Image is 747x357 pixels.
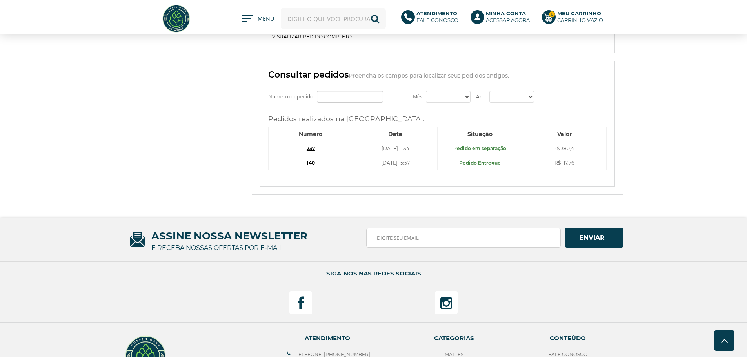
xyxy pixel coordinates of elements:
[426,91,471,103] select: Mês
[242,15,273,23] button: MENU
[554,160,574,166] span: R$ 117,76
[268,33,356,41] a: Visualizar pedido completo
[317,91,383,103] input: Número do pedido
[489,91,534,103] select: Ano
[289,291,313,314] a: Siga nos no Facebook
[162,4,191,33] img: Hopfen Haus BrewShop
[151,242,283,254] p: e receba nossas ofertas por e-mail
[565,228,623,248] button: Assinar
[356,130,434,138] h5: Data
[557,10,601,16] b: Meu Carrinho
[471,10,534,27] a: Minha ContaAcessar agora
[258,15,273,27] span: MENU
[553,145,576,151] span: R$ 380,41
[349,72,509,79] small: Preencha os campos para localizar seus pedidos antigos.
[441,130,519,138] h5: Situação
[549,11,555,18] strong: 0
[268,67,607,83] h3: Consultar pedidos
[486,10,526,16] b: Minha Conta
[413,94,422,100] span: Mês
[268,115,607,123] h4: Pedidos realizados na [GEOGRAPHIC_DATA]:
[409,326,500,350] span: Categorias
[525,130,603,138] h5: Valor
[453,145,506,151] b: Pedido em separação
[416,10,458,24] p: Fale conosco
[416,10,457,16] b: Atendimento
[281,8,386,29] input: Digite o que você procura
[382,145,409,151] span: [DATE] 11:34
[434,291,458,314] a: Siga nos no Instagram
[366,228,560,248] input: Digite seu email
[522,326,613,350] span: Conteúdo
[486,10,530,24] p: Acessar agora
[540,92,578,102] button: buscar
[307,145,315,151] a: 237
[459,160,501,166] b: Pedido Entregue
[124,224,623,248] span: ASSINE NOSSA NEWSLETTER
[381,160,410,166] span: [DATE] 15:57
[476,94,486,100] span: Ano
[268,94,313,100] span: Número do pedido
[307,160,315,166] a: 140
[557,17,603,24] div: Carrinho Vazio
[364,8,386,29] button: Buscar
[272,130,350,138] h5: Número
[269,326,386,350] span: ATENDIMENTO
[401,10,463,27] a: AtendimentoFale conosco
